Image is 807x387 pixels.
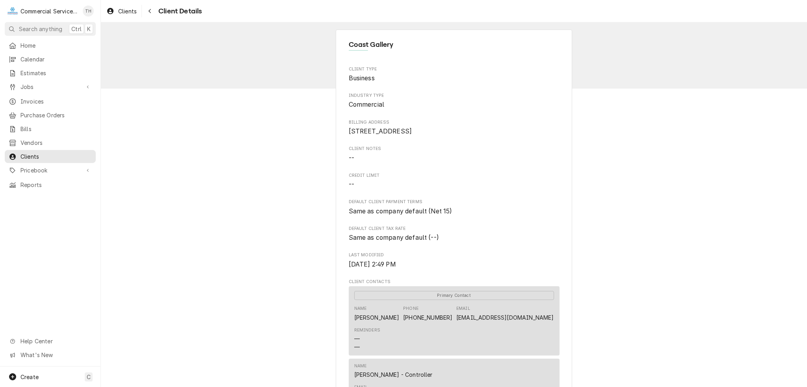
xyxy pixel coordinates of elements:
span: Billing Address [349,127,560,136]
div: — [354,335,360,343]
span: Last Modified [349,260,560,269]
span: Search anything [19,25,62,33]
div: Credit Limit [349,172,560,189]
span: Client Type [349,66,560,72]
span: Commercial [349,101,385,108]
span: Default Client Payment Terms [349,199,560,205]
div: — [354,343,360,351]
span: Client Notes [349,154,560,163]
span: Name [349,39,560,50]
a: Clients [103,5,140,18]
span: Jobs [20,83,80,91]
div: Reminders [354,327,380,333]
div: Client Type [349,66,560,83]
span: Client Contacts [349,279,560,285]
span: Vendors [20,139,92,147]
span: Estimates [20,69,92,77]
a: Bills [5,122,96,135]
span: Clients [20,152,92,161]
span: -- [349,181,354,188]
button: Navigate back [143,5,156,17]
span: -- [349,154,354,162]
span: Default Client Payment Terms [349,207,560,216]
span: Invoices [20,97,92,106]
span: [DATE] 2:49 PM [349,261,396,268]
div: [PERSON_NAME] [354,313,400,322]
div: TH [83,6,94,17]
span: Business [349,74,375,82]
span: Credit Limit [349,172,560,179]
span: Clients [118,7,137,15]
a: Purchase Orders [5,109,96,122]
a: Go to Pricebook [5,164,96,177]
a: Home [5,39,96,52]
div: Email [456,306,470,312]
span: Pricebook [20,166,80,174]
a: Calendar [5,53,96,66]
div: Default Client Tax Rate [349,226,560,243]
div: [PERSON_NAME] - Controller [354,370,433,379]
a: Go to What's New [5,348,96,361]
div: Phone [403,306,418,312]
div: Industry Type [349,93,560,109]
span: Billing Address [349,119,560,126]
span: Create [20,374,39,380]
span: Calendar [20,55,92,63]
div: Client Notes [349,146,560,163]
span: C [87,373,91,381]
span: Credit Limit [349,180,560,189]
span: Ctrl [71,25,82,33]
div: Last Modified [349,252,560,269]
div: Name [354,363,433,379]
a: Go to Jobs [5,80,96,93]
span: Last Modified [349,252,560,258]
a: Reports [5,178,96,191]
a: Go to Help Center [5,335,96,348]
div: Client Information [349,39,560,56]
div: C [7,6,18,17]
div: Name [354,363,367,369]
div: Contact [349,286,560,355]
div: Name [354,306,367,312]
span: Same as company default (Net 15) [349,207,452,215]
span: What's New [20,351,91,359]
span: Client Details [156,6,202,17]
div: Commercial Service Co.'s Avatar [7,6,18,17]
span: Bills [20,125,92,133]
div: Commercial Service Co. [20,7,78,15]
div: Primary [354,291,554,300]
a: [EMAIL_ADDRESS][DOMAIN_NAME] [456,314,554,321]
div: Email [456,306,554,321]
span: Default Client Tax Rate [349,233,560,243]
div: Name [354,306,400,321]
span: Same as company default (--) [349,234,439,241]
a: Vendors [5,136,96,149]
a: [PHONE_NUMBER] [403,314,452,321]
div: Reminders [354,327,380,351]
span: Industry Type [349,100,560,109]
span: Client Notes [349,146,560,152]
span: Primary Contact [354,291,554,300]
span: [STREET_ADDRESS] [349,128,412,135]
div: Default Client Payment Terms [349,199,560,216]
span: Default Client Tax Rate [349,226,560,232]
span: Client Type [349,74,560,83]
span: K [87,25,91,33]
div: Phone [403,306,452,321]
span: Reports [20,181,92,189]
button: Search anythingCtrlK [5,22,96,36]
a: Clients [5,150,96,163]
a: Invoices [5,95,96,108]
span: Industry Type [349,93,560,99]
div: Tricia Hansen's Avatar [83,6,94,17]
a: Estimates [5,67,96,80]
div: Billing Address [349,119,560,136]
span: Help Center [20,337,91,345]
span: Purchase Orders [20,111,92,119]
span: Home [20,41,92,50]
